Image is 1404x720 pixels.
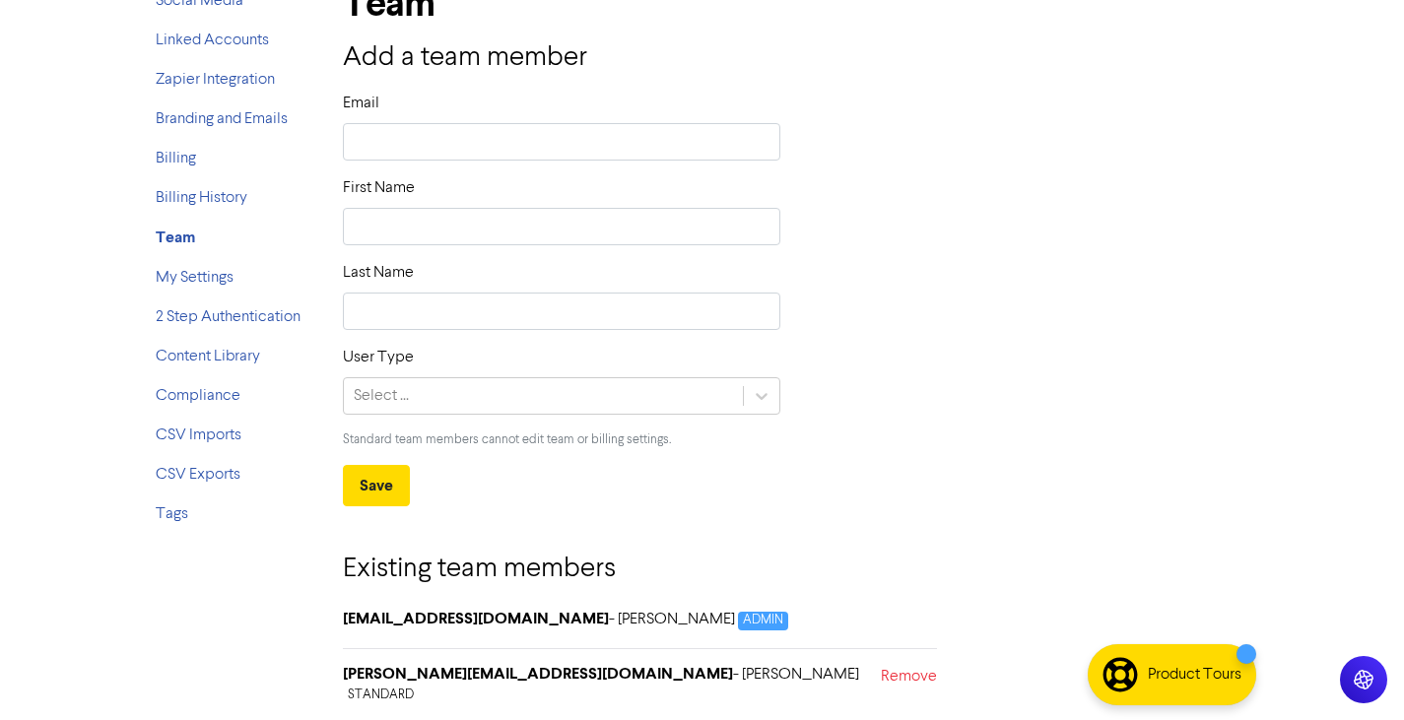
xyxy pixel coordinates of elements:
p: Standard team members cannot edit team or billing settings. [343,430,781,449]
span: STANDARD [343,686,419,704]
a: Billing History [156,190,247,206]
a: My Settings [156,270,234,286]
label: Email [343,92,379,115]
span: ADMIN [738,612,788,630]
h3: Existing team members [343,554,937,587]
div: Select ... [354,384,409,408]
label: First Name [343,176,415,200]
a: Billing [156,151,196,166]
a: Team [156,230,195,246]
h6: - [PERSON_NAME] [343,665,881,704]
a: CSV Exports [156,467,240,483]
a: Tags [156,506,188,522]
button: Save [343,465,410,506]
strong: [PERSON_NAME][EMAIL_ADDRESS][DOMAIN_NAME] [343,664,733,684]
a: Content Library [156,349,260,364]
a: Linked Accounts [156,33,269,48]
a: Remove [881,665,937,712]
iframe: Chat Widget [1305,625,1404,720]
strong: Team [156,228,195,247]
label: User Type [343,346,414,369]
a: Branding and Emails [156,111,288,127]
a: 2 Step Authentication [156,309,301,325]
label: Last Name [343,261,414,285]
a: Zapier Integration [156,72,275,88]
strong: [EMAIL_ADDRESS][DOMAIN_NAME] [343,609,609,628]
h6: - [PERSON_NAME] [343,610,788,630]
a: Compliance [156,388,240,404]
h3: Add a team member [343,42,1249,76]
a: CSV Imports [156,427,241,443]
